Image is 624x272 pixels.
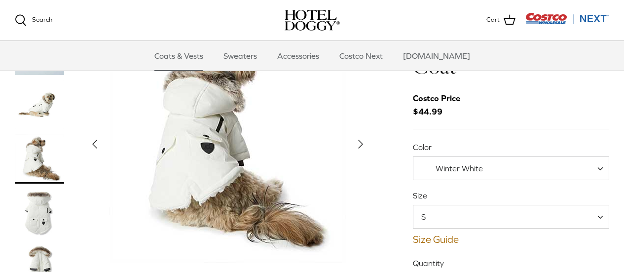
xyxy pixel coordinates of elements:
[15,14,52,26] a: Search
[413,92,470,118] span: $44.99
[84,26,371,263] a: Show Gallery
[350,133,371,155] button: Next
[486,14,515,27] a: Cart
[15,189,64,238] a: Thumbnail Link
[525,12,609,25] img: Costco Next
[413,258,609,269] label: Quantity
[413,25,609,80] h1: Reflective Polar Parka Coat
[268,41,328,71] a: Accessories
[413,156,609,180] span: Winter White
[413,205,609,229] span: S
[413,163,503,174] span: Winter White
[413,211,445,222] span: S
[84,133,106,155] button: Previous
[413,190,609,201] label: Size
[413,142,609,153] label: Color
[146,41,212,71] a: Coats & Vests
[436,164,483,173] span: Winter White
[525,19,609,26] a: Visit Costco Next
[15,80,64,129] a: Thumbnail Link
[413,92,460,105] div: Costco Price
[330,41,392,71] a: Costco Next
[486,15,500,25] span: Cart
[394,41,479,71] a: [DOMAIN_NAME]
[285,10,340,31] a: hoteldoggy.com hoteldoggycom
[285,10,340,31] img: hoteldoggycom
[413,233,609,245] a: Size Guide
[15,134,64,184] a: Thumbnail Link
[32,16,52,23] span: Search
[215,41,266,71] a: Sweaters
